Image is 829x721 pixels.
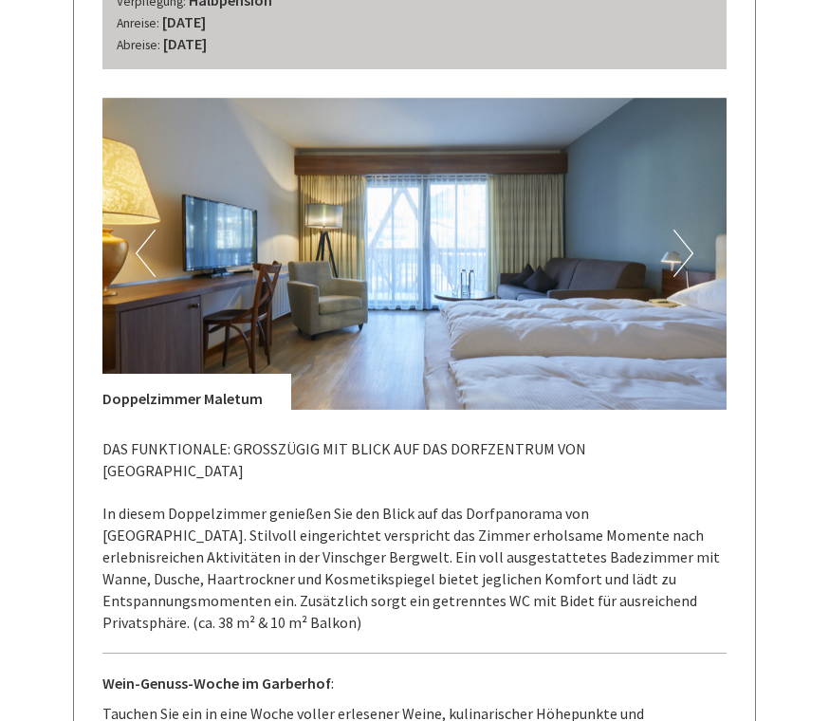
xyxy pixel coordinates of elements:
[117,15,159,31] small: Anreise:
[136,230,156,277] button: Previous
[102,674,331,693] strong: Wein-Genuss-Woche im Garberhof
[102,673,727,694] p: :
[102,98,727,410] img: image
[102,374,291,410] div: Doppelzimmer Maletum
[163,34,207,53] b: [DATE]
[673,230,693,277] button: Next
[162,12,206,31] b: [DATE]
[117,37,160,53] small: Abreise:
[102,438,727,634] p: DAS FUNKTIONALE: GROSSZÜGIG MIT BLICK AUF DAS DORFZENTRUM VON [GEOGRAPHIC_DATA] In diesem Doppelz...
